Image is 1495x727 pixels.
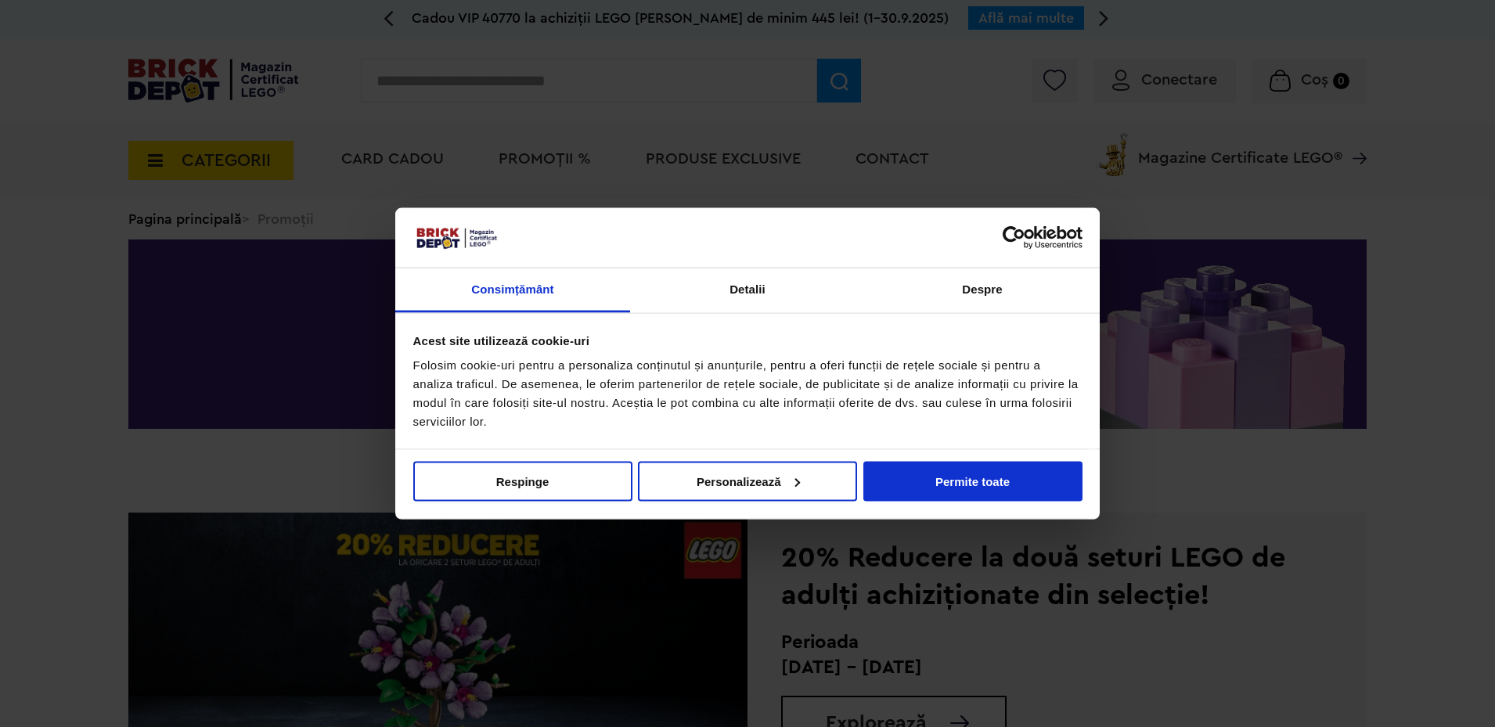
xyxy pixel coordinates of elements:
a: Consimțământ [395,268,630,313]
button: Respinge [413,461,632,501]
button: Personalizează [638,461,857,501]
div: Acest site utilizează cookie-uri [413,331,1083,350]
div: Folosim cookie-uri pentru a personaliza conținutul și anunțurile, pentru a oferi funcții de rețel... [413,356,1083,431]
a: Detalii [630,268,865,313]
button: Permite toate [863,461,1083,501]
img: siglă [413,225,499,250]
a: Despre [865,268,1100,313]
a: Usercentrics Cookiebot - opens in a new window [946,225,1083,249]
